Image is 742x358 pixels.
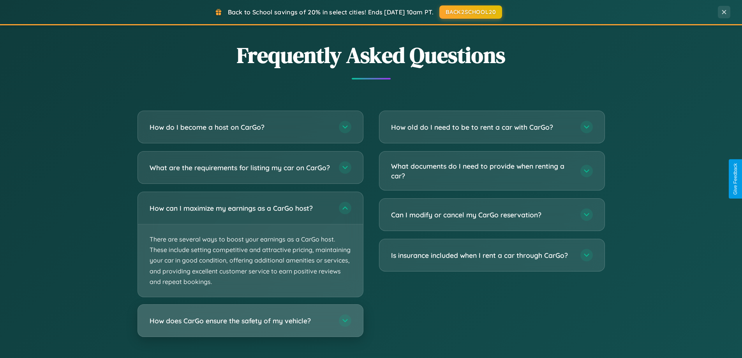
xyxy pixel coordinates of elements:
h3: What documents do I need to provide when renting a car? [391,161,573,180]
h3: How can I maximize my earnings as a CarGo host? [150,203,331,213]
span: Back to School savings of 20% in select cities! Ends [DATE] 10am PT. [228,8,434,16]
h3: How old do I need to be to rent a car with CarGo? [391,122,573,132]
h2: Frequently Asked Questions [137,40,605,70]
h3: Can I modify or cancel my CarGo reservation? [391,210,573,220]
div: Give Feedback [733,163,738,195]
h3: How does CarGo ensure the safety of my vehicle? [150,316,331,326]
h3: Is insurance included when I rent a car through CarGo? [391,250,573,260]
h3: How do I become a host on CarGo? [150,122,331,132]
button: BACK2SCHOOL20 [439,5,502,19]
p: There are several ways to boost your earnings as a CarGo host. These include setting competitive ... [138,224,363,297]
h3: What are the requirements for listing my car on CarGo? [150,163,331,173]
